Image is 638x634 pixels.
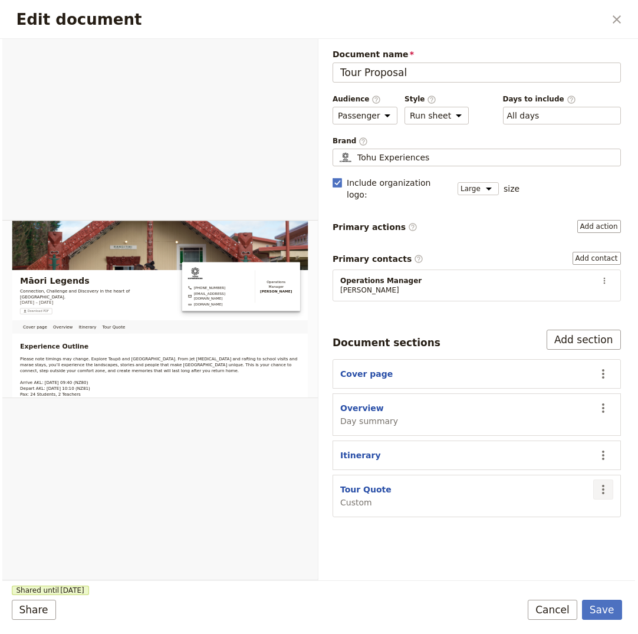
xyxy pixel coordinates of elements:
[444,155,588,166] a: +64 7 348 4290
[42,160,402,189] p: Connection, Challenge and Discovery in the heart of [GEOGRAPHIC_DATA].
[333,136,621,146] span: Brand
[42,209,119,224] button: ​Download PDF
[60,212,111,221] span: Download PDF
[507,110,540,121] button: Days to include​Clear input
[414,254,423,264] span: ​
[371,95,381,103] span: ​
[17,11,604,28] h2: Edit document
[333,221,417,233] span: Primary actions
[427,95,436,103] span: ​
[340,368,393,380] button: Cover page
[232,238,301,271] a: Tour Quote
[333,336,440,350] div: Document sections
[567,95,576,103] span: ​
[547,330,621,350] button: Add section
[444,109,479,144] img: Tohu Experiences logo
[444,195,588,206] a: www.hetohu.com
[333,253,423,265] span: Primary contacts
[333,63,621,83] input: Document name
[596,272,613,290] button: Actions
[347,177,450,201] span: Include organization logo :
[607,9,627,29] button: Close dialog
[458,155,534,166] span: [PHONE_NUMBER]
[359,137,368,145] span: ​
[528,600,577,620] button: Cancel
[593,364,613,384] button: Actions
[404,94,469,104] span: Style
[408,222,417,232] span: ​
[340,276,422,285] span: Operations Manager
[458,169,588,192] span: [EMAIL_ADDRESS][DOMAIN_NAME]
[42,238,114,271] a: Cover page
[333,94,397,104] span: Audience
[458,182,499,195] select: size
[593,445,613,465] button: Actions
[42,188,121,202] span: [DATE] – [DATE]
[340,415,398,427] span: Day summary
[357,152,429,163] span: Tohu Experiences
[340,402,384,414] button: Overview
[504,183,519,195] span: size
[114,238,176,271] a: Overview
[593,479,613,500] button: Actions
[338,152,353,163] img: Profile
[340,449,381,461] button: Itinerary
[444,169,588,192] a: info@hetohu.com
[340,484,392,495] button: Tour Quote
[577,220,621,233] button: Primary actions​
[503,94,621,104] span: Days to include
[333,48,621,60] span: Document name
[60,586,84,595] span: [DATE]
[593,398,613,418] button: Actions
[573,252,621,265] button: Primary contacts​
[12,586,89,595] span: Shared until
[333,107,397,124] select: Audience​
[458,195,527,206] span: [DOMAIN_NAME]
[404,107,469,124] select: Style​
[12,600,56,620] button: Share
[340,497,392,508] span: Custom
[582,600,622,620] button: Save
[176,238,232,271] a: Itinerary
[340,285,422,295] span: [PERSON_NAME]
